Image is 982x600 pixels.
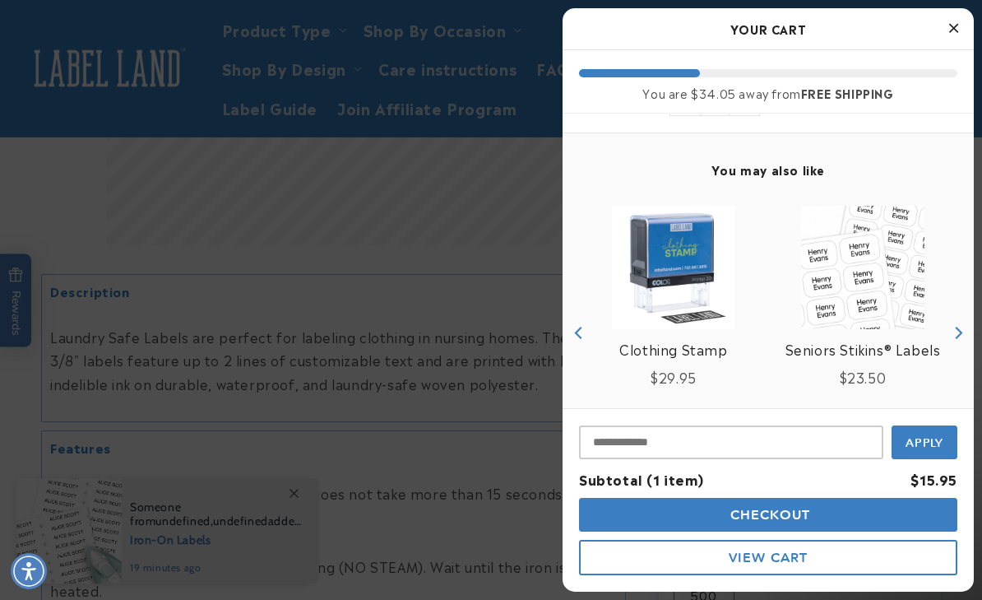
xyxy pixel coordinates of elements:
input: Input Discount [579,426,883,459]
div: You are $34.05 away from [579,86,957,100]
img: View Seniors Stikins® Labels [801,206,924,329]
button: Are these labels soft on the skin? [66,46,245,77]
span: $23.50 [840,367,887,387]
span: Checkout [726,507,811,523]
button: Apply [892,426,957,459]
div: Accessibility Menu [11,553,47,589]
img: Clothing Stamp - Label Land [612,206,735,329]
textarea: Type your message here [14,21,239,41]
div: $15.95 [910,467,957,491]
a: View Clothing Stamp [619,337,727,361]
h2: Your Cart [579,16,957,41]
div: product [768,189,957,477]
h4: You may also like [579,162,957,177]
button: Next [945,321,970,346]
button: cart [579,540,957,575]
span: Apply [906,435,944,450]
button: cart [579,498,957,532]
button: Previous [567,321,591,346]
iframe: Sign Up via Text for Offers [13,468,208,518]
span: View Cart [729,550,808,565]
span: Subtotal (1 item) [579,469,703,489]
a: View Seniors Stikins® Labels [785,337,941,361]
span: $29.95 [651,367,697,387]
button: What is the size of these labels? [70,92,245,123]
b: FREE SHIPPING [801,84,894,101]
div: product [579,189,768,477]
button: Close Cart [941,16,966,41]
button: Close conversation starters [290,8,329,61]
